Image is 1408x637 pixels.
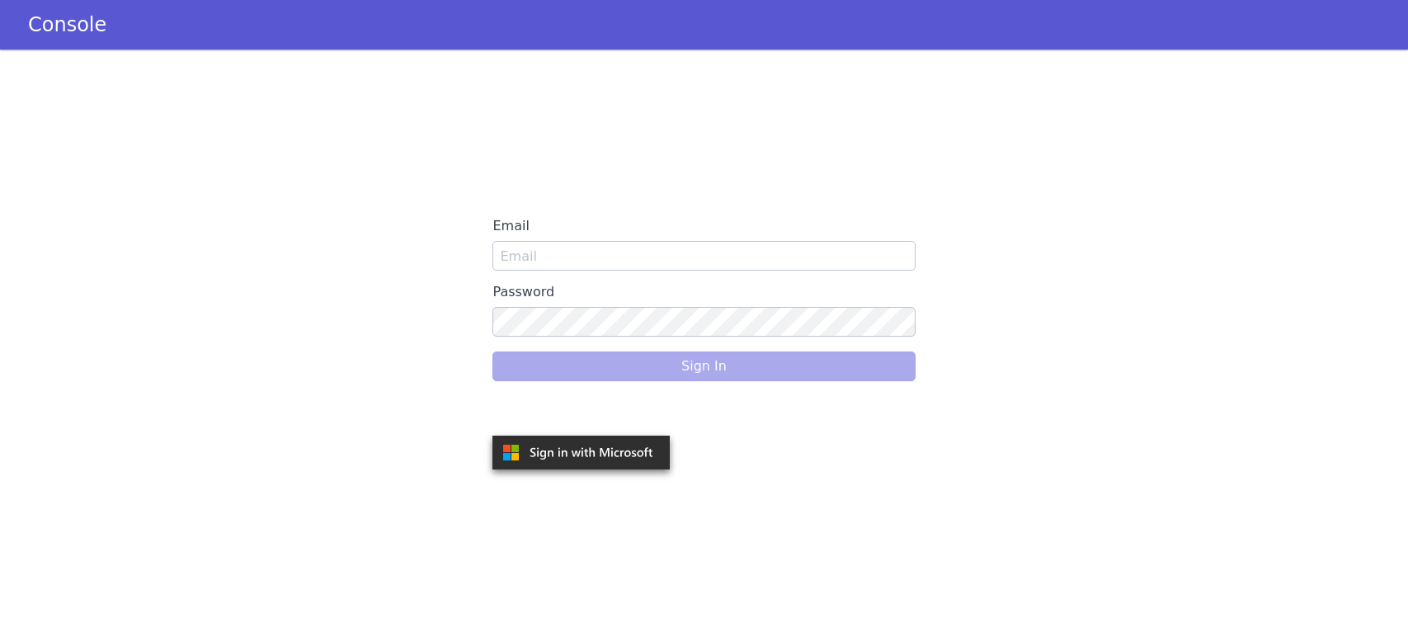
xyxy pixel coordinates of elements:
[484,394,682,431] iframe: Sign in with Google Button
[492,211,915,241] label: Email
[492,436,670,469] img: azure.svg
[492,277,915,307] label: Password
[8,13,126,36] a: Console
[492,241,915,271] input: Email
